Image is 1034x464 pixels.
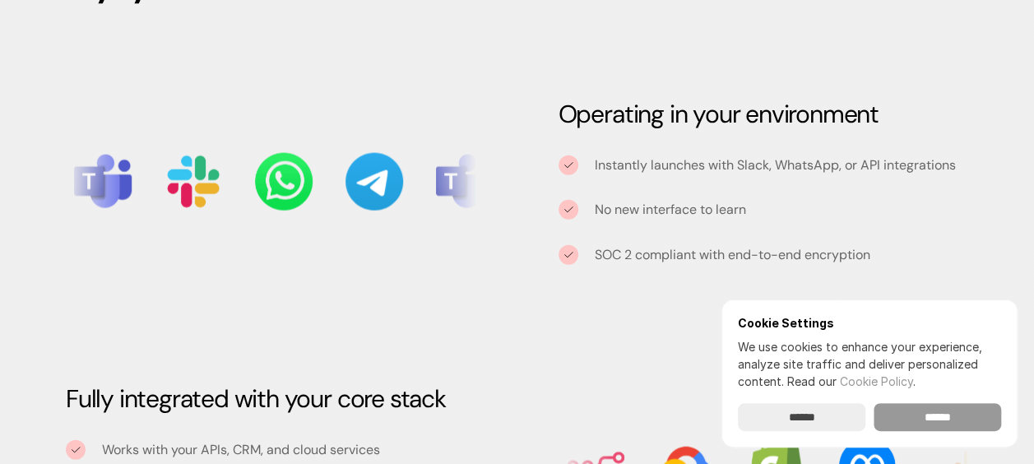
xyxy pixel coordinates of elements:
p: Works with your APIs, CRM, and cloud services [102,441,476,459]
h3: Fully integrated with your core stack [66,383,476,415]
p: We use cookies to enhance your experience, analyze site traffic and deliver personalized content. [738,338,1001,390]
img: tick icon [71,445,81,455]
p: Instantly launches with Slack, WhatsApp, or API integrations [595,156,969,174]
h6: Cookie Settings [738,316,1001,330]
span: Read our . [787,374,916,388]
a: Cookie Policy [840,374,913,388]
img: tick icon [563,160,573,170]
img: tick icon [563,250,573,260]
h3: Operating in your environment [559,98,969,131]
img: tick icon [563,205,573,215]
p: No new interface to learn [595,201,969,219]
p: SOC 2 compliant with end-to-end encryption [595,244,870,266]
